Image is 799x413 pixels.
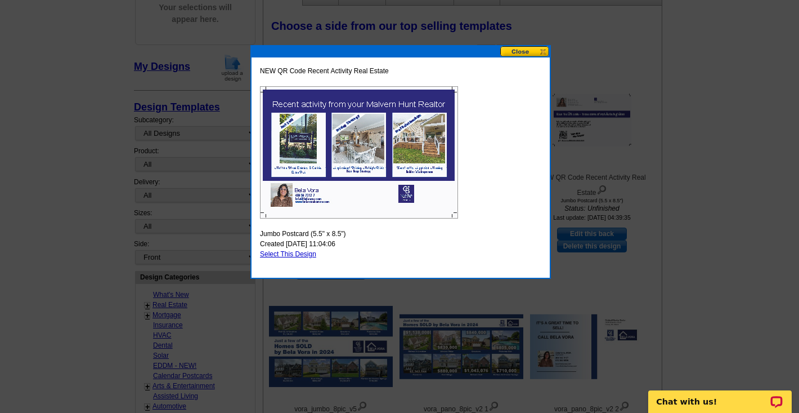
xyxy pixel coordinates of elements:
[260,239,335,249] span: Created [DATE] 11:04:06
[260,66,389,76] span: NEW QR Code Recent Activity Real Estate
[260,229,346,239] span: Jumbo Postcard (5.5" x 8.5")
[260,86,458,219] img: frontlargethumbnail.jpg
[641,378,799,413] iframe: LiveChat chat widget
[260,250,316,258] a: Select This Design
